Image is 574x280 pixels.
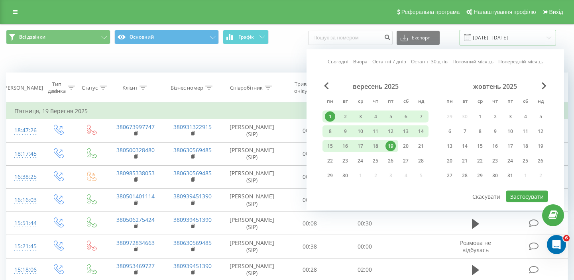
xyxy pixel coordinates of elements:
[340,156,350,166] div: 23
[322,125,338,137] div: пн 8 вер 2025 р.
[221,165,283,188] td: [PERSON_NAME] (SIP)
[535,96,546,108] abbr: неділя
[401,156,411,166] div: 27
[385,126,396,137] div: 12
[488,111,503,123] div: чт 2 жовт 2025 р.
[401,141,411,151] div: 20
[505,112,515,122] div: 3
[385,141,396,151] div: 19
[413,155,429,167] div: нд 28 вер 2025 р.
[82,84,98,91] div: Статус
[14,146,33,162] div: 18:17:45
[322,155,338,167] div: пн 22 вер 2025 р.
[398,125,413,137] div: сб 13 вер 2025 р.
[370,112,381,122] div: 4
[535,141,546,151] div: 19
[116,123,155,131] a: 380673997747
[173,216,212,223] a: 380939451390
[325,156,335,166] div: 22
[488,170,503,182] div: чт 30 жовт 2025 р.
[221,142,283,165] td: [PERSON_NAME] (SIP)
[460,126,470,137] div: 7
[475,126,485,137] div: 8
[444,141,455,151] div: 13
[283,235,338,258] td: 00:38
[322,82,429,90] div: вересень 2025
[353,111,368,123] div: ср 3 вер 2025 р.
[533,140,548,152] div: нд 19 жовт 2025 р.
[171,84,203,91] div: Бізнес номер
[19,34,45,40] span: Всі дзвінки
[535,126,546,137] div: 12
[401,9,460,15] span: Реферальна програма
[489,96,501,108] abbr: четвер
[48,81,66,94] div: Тип дзвінка
[503,170,518,182] div: пт 31 жовт 2025 р.
[368,155,383,167] div: чт 25 вер 2025 р.
[413,140,429,152] div: нд 21 вер 2025 р.
[503,155,518,167] div: пт 24 жовт 2025 р.
[114,30,219,44] button: Основний
[221,188,283,211] td: [PERSON_NAME] (SIP)
[14,239,33,254] div: 15:21:45
[322,140,338,152] div: пн 15 вер 2025 р.
[368,140,383,152] div: чт 18 вер 2025 р.
[290,81,326,94] div: Тривалість очікування
[488,140,503,152] div: чт 16 жовт 2025 р.
[459,96,471,108] abbr: вівторок
[468,191,505,202] button: Скасувати
[533,155,548,167] div: нд 26 жовт 2025 р.
[474,9,536,15] span: Налаштування профілю
[385,96,397,108] abbr: п’ятниця
[413,111,429,123] div: нд 7 вер 2025 р.
[415,96,427,108] abbr: неділя
[398,140,413,152] div: сб 20 вер 2025 р.
[338,170,353,182] div: вт 30 вер 2025 р.
[398,155,413,167] div: сб 27 вер 2025 р.
[411,58,448,65] a: Останні 30 днів
[173,262,212,270] a: 380939451390
[354,96,366,108] abbr: середа
[416,112,426,122] div: 7
[475,112,485,122] div: 1
[370,156,381,166] div: 25
[457,140,472,152] div: вт 14 жовт 2025 р.
[173,169,212,177] a: 380630569485
[353,155,368,167] div: ср 24 вер 2025 р.
[383,125,398,137] div: пт 12 вер 2025 р.
[122,84,138,91] div: Клієнт
[116,216,155,223] a: 380506275424
[322,170,338,182] div: пн 29 вер 2025 р.
[503,140,518,152] div: пт 17 жовт 2025 р.
[370,141,381,151] div: 18
[472,125,488,137] div: ср 8 жовт 2025 р.
[328,58,348,65] a: Сьогодні
[518,125,533,137] div: сб 11 жовт 2025 р.
[14,192,33,208] div: 16:16:03
[370,126,381,137] div: 11
[460,141,470,151] div: 14
[283,212,338,235] td: 00:08
[520,141,531,151] div: 18
[340,141,350,151] div: 16
[535,156,546,166] div: 26
[520,156,531,166] div: 25
[338,155,353,167] div: вт 23 вер 2025 р.
[173,239,212,247] a: 380630569485
[506,191,548,202] button: Застосувати
[442,140,457,152] div: пн 13 жовт 2025 р.
[488,155,503,167] div: чт 23 жовт 2025 р.
[353,125,368,137] div: ср 10 вер 2025 р.
[283,142,338,165] td: 00:21
[472,111,488,123] div: ср 1 жовт 2025 р.
[385,112,396,122] div: 5
[490,112,500,122] div: 2
[472,170,488,182] div: ср 29 жовт 2025 р.
[339,96,351,108] abbr: вівторок
[519,96,531,108] abbr: субота
[518,140,533,152] div: сб 18 жовт 2025 р.
[173,146,212,154] a: 380630569485
[488,125,503,137] div: чт 9 жовт 2025 р.
[353,58,368,65] a: Вчора
[340,112,350,122] div: 2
